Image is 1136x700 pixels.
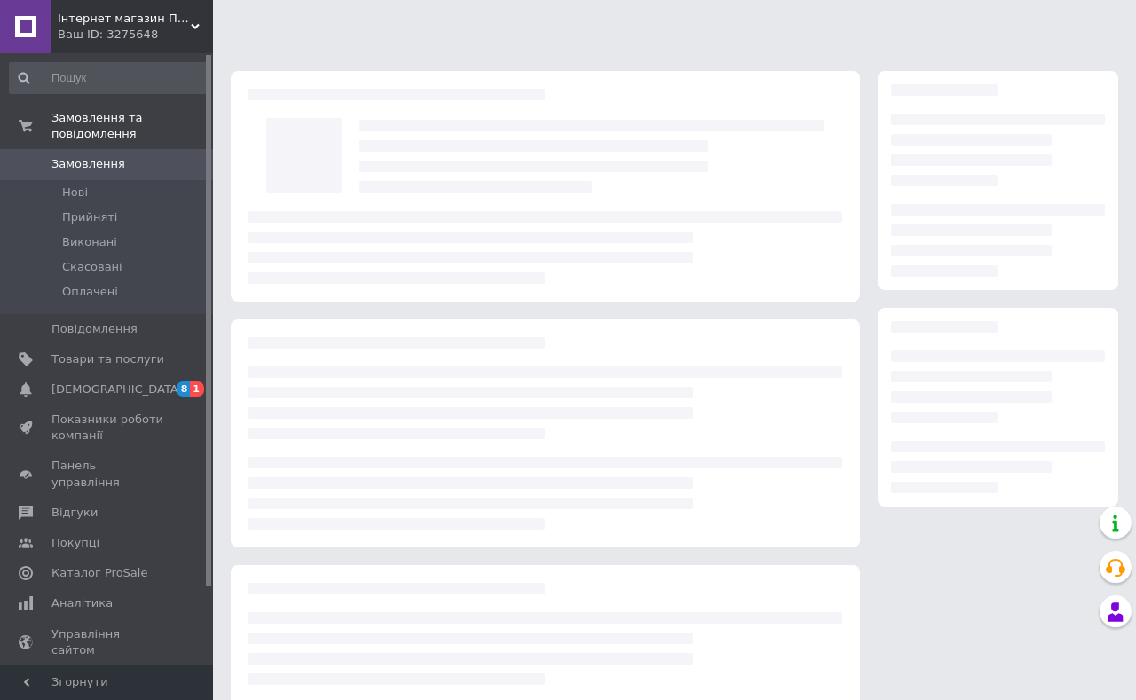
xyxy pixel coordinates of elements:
[51,321,138,337] span: Повідомлення
[58,27,213,43] div: Ваш ID: 3275648
[51,412,164,444] span: Показники роботи компанії
[62,185,88,201] span: Нові
[51,505,98,521] span: Відгуки
[51,156,125,172] span: Замовлення
[51,458,164,490] span: Панель управління
[62,259,122,275] span: Скасовані
[62,284,118,300] span: Оплачені
[9,62,209,94] input: Пошук
[177,381,191,397] span: 8
[51,626,164,658] span: Управління сайтом
[51,565,147,581] span: Каталог ProSale
[51,351,164,367] span: Товари та послуги
[51,595,113,611] span: Аналітика
[51,110,213,142] span: Замовлення та повідомлення
[190,381,204,397] span: 1
[51,381,183,397] span: [DEMOGRAPHIC_DATA]
[51,535,99,551] span: Покупці
[62,209,117,225] span: Прийняті
[62,234,117,250] span: Виконані
[58,11,191,27] span: Інтернет магазин Підручники і посібники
